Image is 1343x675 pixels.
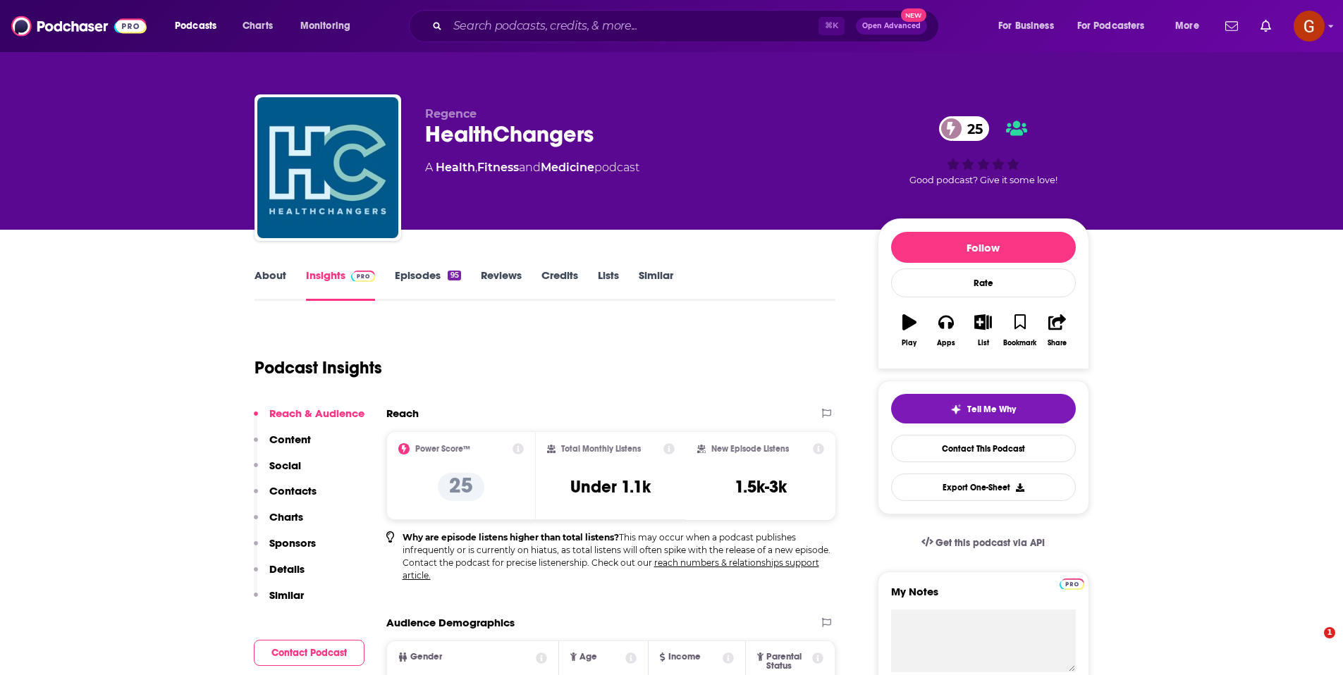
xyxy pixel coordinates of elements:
[998,16,1054,36] span: For Business
[1175,16,1199,36] span: More
[1038,305,1075,356] button: Share
[243,16,273,36] span: Charts
[579,652,597,662] span: Age
[11,13,147,39] img: Podchaser - Follow, Share and Rate Podcasts
[475,161,477,174] span: ,
[541,268,578,301] a: Credits
[254,536,316,562] button: Sponsors
[862,23,921,30] span: Open Advanced
[254,510,303,536] button: Charts
[403,531,836,582] p: This may occur when a podcast publishes infrequently or is currently on hiatus, as total listens ...
[1324,627,1335,638] span: 1
[300,16,350,36] span: Monitoring
[477,161,519,174] a: Fitness
[967,404,1016,415] span: Tell Me Why
[257,97,398,238] img: HealthChangers
[902,339,916,347] div: Play
[598,268,619,301] a: Lists
[1294,11,1325,42] img: User Profile
[988,15,1072,37] button: open menu
[891,305,928,356] button: Play
[668,652,701,662] span: Income
[415,444,470,454] h2: Power Score™
[910,526,1057,560] a: Get this podcast via API
[891,394,1076,423] button: tell me why sparkleTell Me Why
[891,268,1076,297] div: Rate
[254,588,304,614] button: Similar
[436,161,475,174] a: Health
[978,339,989,347] div: List
[395,268,460,301] a: Episodes95
[950,404,962,415] img: tell me why sparkle
[1068,15,1165,37] button: open menu
[1295,627,1329,661] iframe: Intercom live chat
[254,459,301,485] button: Social
[438,473,484,501] p: 25
[351,271,376,282] img: Podchaser Pro
[386,407,419,420] h2: Reach
[891,473,1076,501] button: Export One-Sheet
[269,562,305,576] p: Details
[937,339,955,347] div: Apps
[255,357,382,378] h1: Podcast Insights
[766,652,810,671] span: Parental Status
[254,640,364,666] button: Contact Podcast
[1048,339,1067,347] div: Share
[448,271,460,280] div: 95
[254,484,317,510] button: Contacts
[570,476,651,497] h3: Under 1.1k
[269,433,311,446] p: Content
[255,268,286,301] a: About
[448,15,818,37] input: Search podcasts, credits, & more...
[901,8,926,22] span: New
[386,616,515,629] h2: Audience Demographics
[254,562,305,588] button: Details
[306,268,376,301] a: InsightsPodchaser Pro
[964,305,1001,356] button: List
[1220,14,1244,38] a: Show notifications dropdown
[422,10,952,42] div: Search podcasts, credits, & more...
[1002,305,1038,356] button: Bookmark
[891,585,1076,609] label: My Notes
[425,159,639,176] div: A podcast
[290,15,369,37] button: open menu
[269,536,316,550] p: Sponsors
[481,268,522,301] a: Reviews
[165,15,235,37] button: open menu
[711,444,789,454] h2: New Episode Listens
[1255,14,1277,38] a: Show notifications dropdown
[269,407,364,420] p: Reach & Audience
[254,433,311,459] button: Content
[519,161,541,174] span: and
[1294,11,1325,42] button: Show profile menu
[561,444,641,454] h2: Total Monthly Listens
[233,15,281,37] a: Charts
[639,268,673,301] a: Similar
[856,18,927,35] button: Open AdvancedNew
[878,107,1089,194] div: 25Good podcast? Give it some love!
[818,17,845,35] span: ⌘ K
[928,305,964,356] button: Apps
[1077,16,1145,36] span: For Podcasters
[403,557,819,581] a: reach numbers & relationships support article.
[425,107,477,120] span: Regence
[936,537,1045,549] span: Get this podcast via API
[269,459,301,472] p: Social
[1294,11,1325,42] span: Logged in as gcunningham
[891,232,1076,263] button: Follow
[1165,15,1217,37] button: open menu
[1060,578,1084,590] img: Podchaser Pro
[1003,339,1036,347] div: Bookmark
[254,407,364,433] button: Reach & Audience
[909,175,1057,185] span: Good podcast? Give it some love!
[953,116,990,141] span: 25
[175,16,216,36] span: Podcasts
[410,652,442,662] span: Gender
[403,532,619,543] b: Why are episode listens higher than total listens?
[891,435,1076,462] a: Contact This Podcast
[269,510,303,524] p: Charts
[939,116,990,141] a: 25
[1060,576,1084,590] a: Pro website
